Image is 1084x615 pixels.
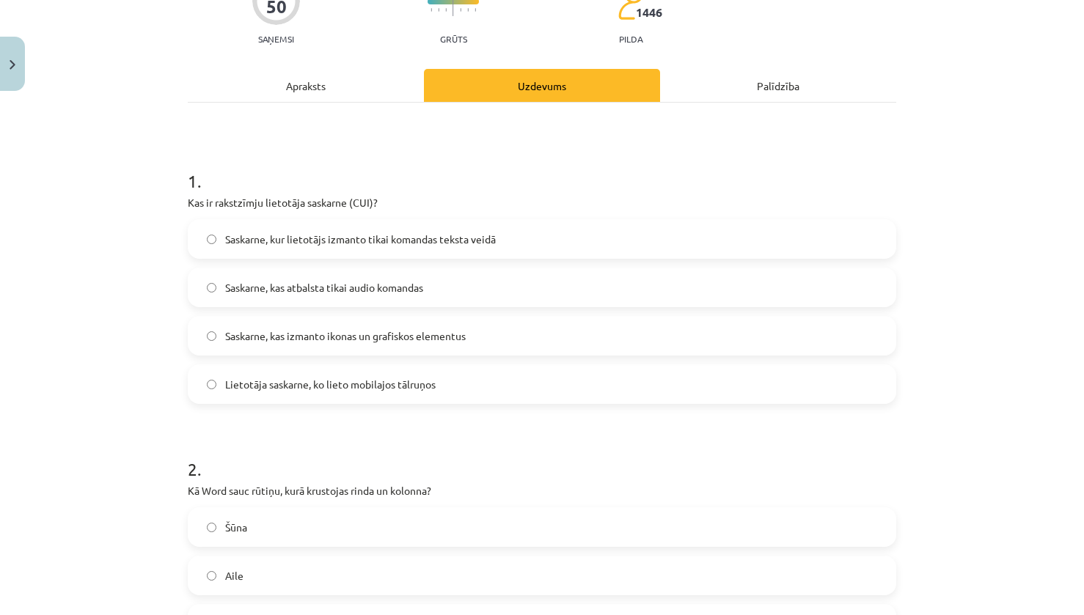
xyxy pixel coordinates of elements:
[225,328,466,344] span: Saskarne, kas izmanto ikonas un grafiskos elementus
[188,69,424,102] div: Apraksts
[188,433,896,479] h1: 2 .
[188,145,896,191] h1: 1 .
[445,8,447,12] img: icon-short-line-57e1e144782c952c97e751825c79c345078a6d821885a25fce030b3d8c18986b.svg
[636,6,662,19] span: 1446
[424,69,660,102] div: Uzdevums
[438,8,439,12] img: icon-short-line-57e1e144782c952c97e751825c79c345078a6d821885a25fce030b3d8c18986b.svg
[207,380,216,389] input: Lietotāja saskarne, ko lieto mobilajos tālruņos
[252,34,300,44] p: Saņemsi
[225,568,243,583] span: Aile
[188,195,896,210] p: Kas ir rakstzīmju lietotāja saskarne (CUI)?
[225,520,247,535] span: Šūna
[660,69,896,102] div: Palīdzība
[460,8,461,12] img: icon-short-line-57e1e144782c952c97e751825c79c345078a6d821885a25fce030b3d8c18986b.svg
[467,8,469,12] img: icon-short-line-57e1e144782c952c97e751825c79c345078a6d821885a25fce030b3d8c18986b.svg
[207,283,216,292] input: Saskarne, kas atbalsta tikai audio komandas
[475,8,476,12] img: icon-short-line-57e1e144782c952c97e751825c79c345078a6d821885a25fce030b3d8c18986b.svg
[225,280,423,295] span: Saskarne, kas atbalsta tikai audio komandas
[10,60,15,70] img: icon-close-lesson-0947bae3869378f0d4975bcd49f059093ad1ed9edebbc8119c70593378902aed.svg
[207,571,216,581] input: Aile
[619,34,642,44] p: pilda
[225,377,436,392] span: Lietotāja saskarne, ko lieto mobilajos tālruņos
[207,523,216,532] input: Šūna
[225,232,496,247] span: Saskarne, kur lietotājs izmanto tikai komandas teksta veidā
[431,8,432,12] img: icon-short-line-57e1e144782c952c97e751825c79c345078a6d821885a25fce030b3d8c18986b.svg
[188,483,896,498] p: Kā Word sauc rūtiņu, kurā krustojas rinda un kolonna?
[440,34,467,44] p: Grūts
[207,331,216,341] input: Saskarne, kas izmanto ikonas un grafiskos elementus
[207,235,216,244] input: Saskarne, kur lietotājs izmanto tikai komandas teksta veidā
